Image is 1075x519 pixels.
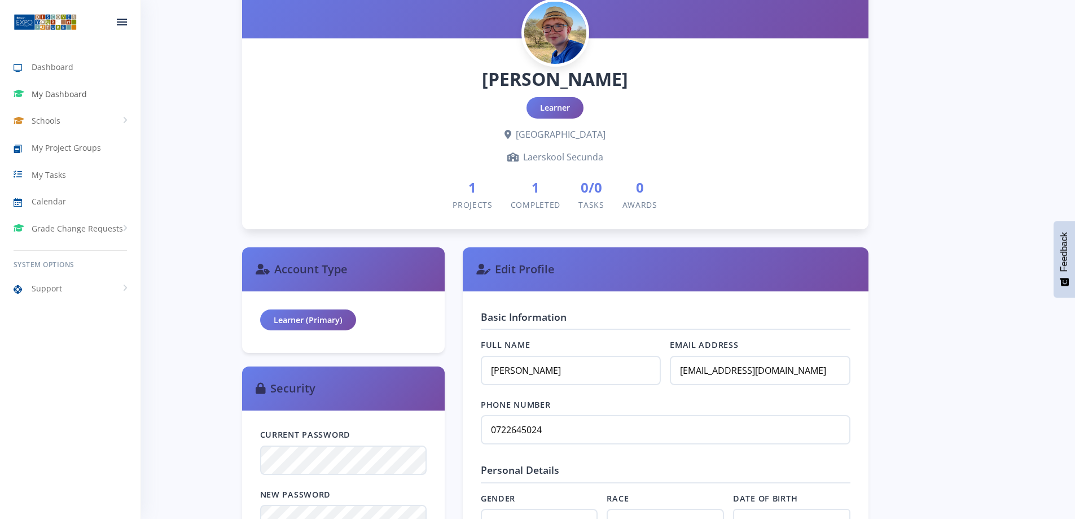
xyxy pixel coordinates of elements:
label: Full Name [481,339,661,351]
span: Calendar [32,195,66,207]
span: Dashboard [32,61,73,73]
h4: Basic Information [481,309,850,330]
div: Learner (Primary) [260,309,356,331]
span: 0 [622,177,657,198]
label: Phone Number [481,399,850,411]
span: Completed [511,199,560,210]
h3: Security [256,380,431,397]
span: Grade Change Requests [32,223,123,234]
h4: Personal Details [481,463,850,483]
span: My Tasks [32,169,66,181]
button: Feedback - Show survey [1054,221,1075,298]
label: Email Address [670,339,850,351]
span: Awards [622,199,657,210]
input: Enter your phone number [481,415,850,444]
h6: System Options [14,260,127,270]
div: [GEOGRAPHIC_DATA] [260,128,850,141]
label: Gender [481,492,598,505]
label: New Password [260,489,427,501]
label: Race [607,492,724,505]
div: Learner [526,97,583,119]
span: 0/0 [578,177,604,198]
input: Enter your full name [481,356,661,385]
div: Laerskool Secunda [260,150,850,164]
h1: [PERSON_NAME] [260,66,850,93]
span: Schools [32,115,60,127]
span: Support [32,282,62,294]
span: My Project Groups [32,142,101,154]
h3: Account Type [256,261,431,278]
input: Enter your email [670,356,850,385]
label: Current Password [260,429,427,441]
h3: Edit Profile [476,261,855,278]
label: Date of Birth [733,492,850,505]
span: 1 [511,177,560,198]
img: Profile Picture [524,2,586,64]
span: Feedback [1059,232,1069,272]
img: ... [14,13,77,31]
span: My Dashboard [32,88,87,100]
span: Tasks [578,199,604,210]
span: 1 [453,177,493,198]
span: Projects [453,199,493,210]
